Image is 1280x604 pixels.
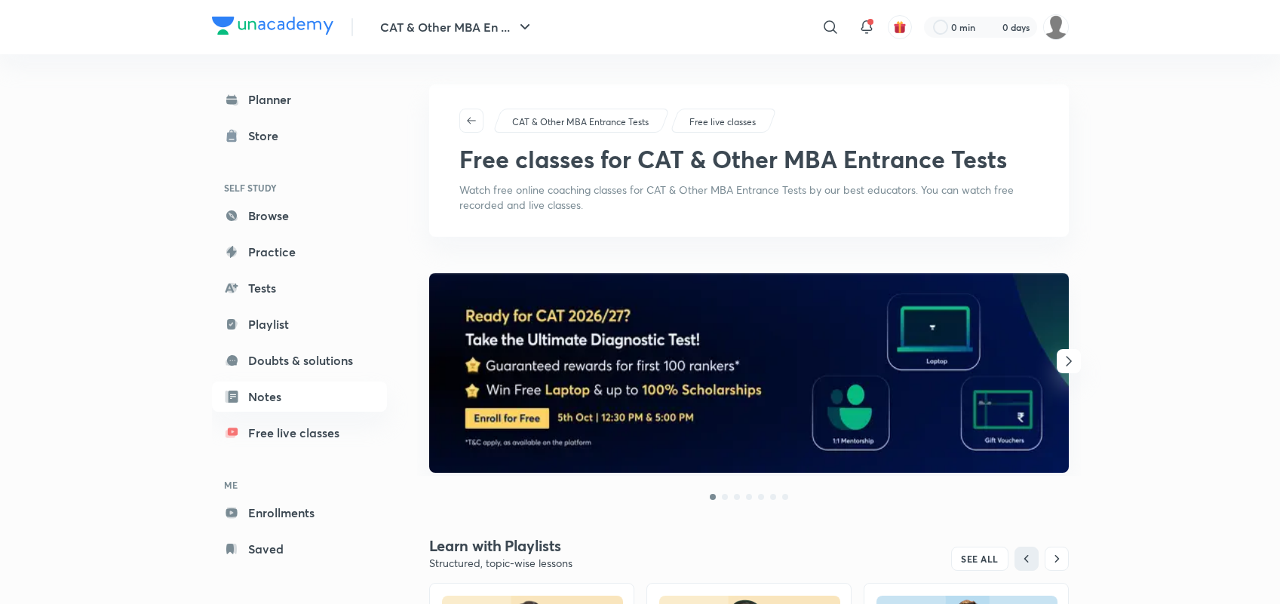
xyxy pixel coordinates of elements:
button: avatar [888,15,912,39]
p: Structured, topic-wise lessons [429,556,749,571]
a: Free live classes [686,115,758,129]
p: Free live classes [689,115,756,129]
a: Notes [212,382,387,412]
h6: ME [212,472,387,498]
a: Browse [212,201,387,231]
img: Coolm [1043,14,1069,40]
a: Planner [212,84,387,115]
img: avatar [893,20,907,34]
a: banner [429,273,1069,475]
p: Watch free online coaching classes for CAT & Other MBA Entrance Tests by our best educators. You ... [459,182,1039,213]
p: CAT & Other MBA Entrance Tests [512,115,649,129]
a: Playlist [212,309,387,339]
img: streak [984,20,999,35]
a: Company Logo [212,17,333,38]
img: Company Logo [212,17,333,35]
a: Practice [212,237,387,267]
a: Doubts & solutions [212,345,387,376]
button: CAT & Other MBA En ... [371,12,543,42]
a: Free live classes [212,418,387,448]
a: Enrollments [212,498,387,528]
a: Tests [212,273,387,303]
img: banner [429,273,1069,473]
a: Saved [212,534,387,564]
a: CAT & Other MBA Entrance Tests [509,115,651,129]
a: Store [212,121,387,151]
span: SEE ALL [961,553,999,564]
h4: Learn with Playlists [429,536,749,556]
h6: SELF STUDY [212,175,387,201]
h1: Free classes for CAT & Other MBA Entrance Tests [459,145,1007,173]
button: SEE ALL [951,547,1008,571]
div: Store [248,127,287,145]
